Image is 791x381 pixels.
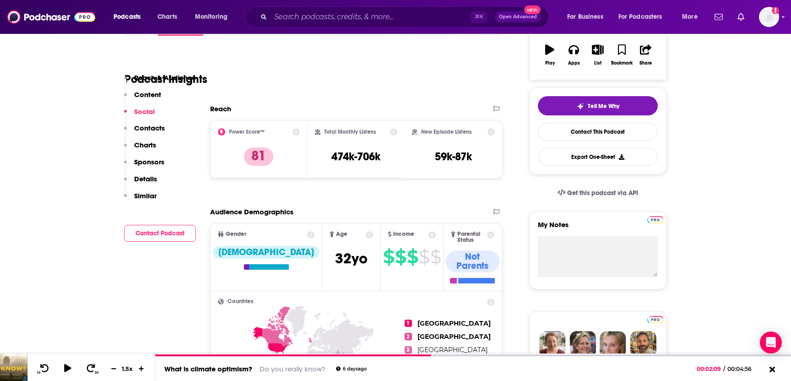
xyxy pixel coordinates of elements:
[457,231,486,243] span: Parental Status
[134,124,165,132] p: Contacts
[335,255,368,266] a: 32yo
[383,250,441,264] a: $$$$$
[430,250,441,264] span: $
[618,11,662,23] span: For Podcasters
[446,250,499,283] a: Not Parents
[134,191,157,200] p: Similar
[124,141,156,158] button: Charts
[539,331,566,358] img: Sydney Profile
[588,103,619,110] span: Tell Me Why
[446,250,499,272] div: Not Parents
[561,10,615,24] button: open menu
[405,346,412,354] span: 3
[213,246,320,259] div: [DEMOGRAPHIC_DATA]
[610,38,634,71] button: Bookmark
[210,207,293,216] h2: Audience Demographics
[124,191,157,208] button: Similar
[124,107,155,124] button: Social
[157,11,177,23] span: Charts
[331,150,380,163] h3: 474k-706k
[562,38,585,71] button: Apps
[630,331,656,358] img: Jon Profile
[577,103,584,110] img: tell me why sparkle
[324,129,376,135] h2: Total Monthly Listens
[228,299,254,305] span: Countries
[405,320,412,327] span: 1
[550,182,645,204] a: Get this podcast via API
[393,231,414,237] span: Income
[538,220,658,236] label: My Notes
[676,10,709,24] button: open menu
[120,365,135,372] div: 1.5 x
[612,10,676,24] button: open menu
[759,7,779,27] span: Logged in as Rbaldwin
[495,11,541,22] button: Open AdvancedNew
[35,363,53,375] button: 10
[244,147,273,166] p: 81
[83,363,100,375] button: 30
[124,124,165,141] button: Contacts
[545,60,555,66] div: Play
[383,250,394,264] span: $
[417,319,491,327] a: [GEOGRAPHIC_DATA]
[229,129,265,135] h2: Power Score™
[210,104,231,113] h2: Reach
[134,141,156,149] p: Charts
[213,246,320,270] a: [DEMOGRAPHIC_DATA]
[164,365,252,373] a: What is climate optimism?
[611,60,633,66] div: Bookmark
[7,8,95,26] img: Podchaser - Follow, Share and Rate Podcasts
[567,189,638,197] span: Get this podcast via API
[647,315,663,323] a: Pro website
[271,10,471,24] input: Search podcasts, credits, & more...
[114,11,141,23] span: Podcasts
[538,38,562,71] button: Play
[417,332,491,341] a: [GEOGRAPHIC_DATA]
[226,231,246,237] span: Gender
[134,73,196,82] p: Reach & Audience
[134,174,157,183] p: Details
[569,331,596,358] img: Barbara Profile
[499,15,537,19] span: Open Advanced
[195,11,228,23] span: Monitoring
[647,215,663,223] a: Pro website
[524,5,541,14] span: New
[711,9,726,25] a: Show notifications dropdown
[407,250,418,264] span: $
[124,73,196,90] button: Reach & Audience
[260,365,325,373] a: Do you really know?
[335,250,368,267] span: 32 yo
[395,250,406,264] span: $
[639,60,652,66] div: Share
[417,346,488,354] a: [GEOGRAPHIC_DATA]
[772,7,779,14] svg: Add a profile image
[107,10,152,24] button: open menu
[435,150,472,163] h3: 59k-87k
[594,60,601,66] div: List
[568,60,580,66] div: Apps
[538,96,658,115] button: tell me why sparkleTell Me Why
[538,148,658,166] button: Export One-Sheet
[134,90,161,99] p: Content
[336,231,347,237] span: Age
[538,123,658,141] a: Contact This Podcast
[759,7,779,27] img: User Profile
[697,365,723,372] span: 00:02:09
[125,72,207,86] h1: Podcast Insights
[134,107,155,116] p: Social
[471,11,488,23] span: ⌘ K
[134,158,164,166] p: Sponsors
[759,7,779,27] button: Show profile menu
[734,9,748,25] a: Show notifications dropdown
[647,316,663,323] img: Podchaser Pro
[152,10,183,24] a: Charts
[647,216,663,223] img: Podchaser Pro
[586,38,610,71] button: List
[405,333,412,340] span: 2
[725,365,761,372] span: 00:04:56
[600,331,626,358] img: Jules Profile
[760,332,782,354] div: Open Intercom Messenger
[189,10,239,24] button: open menu
[723,365,725,372] span: /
